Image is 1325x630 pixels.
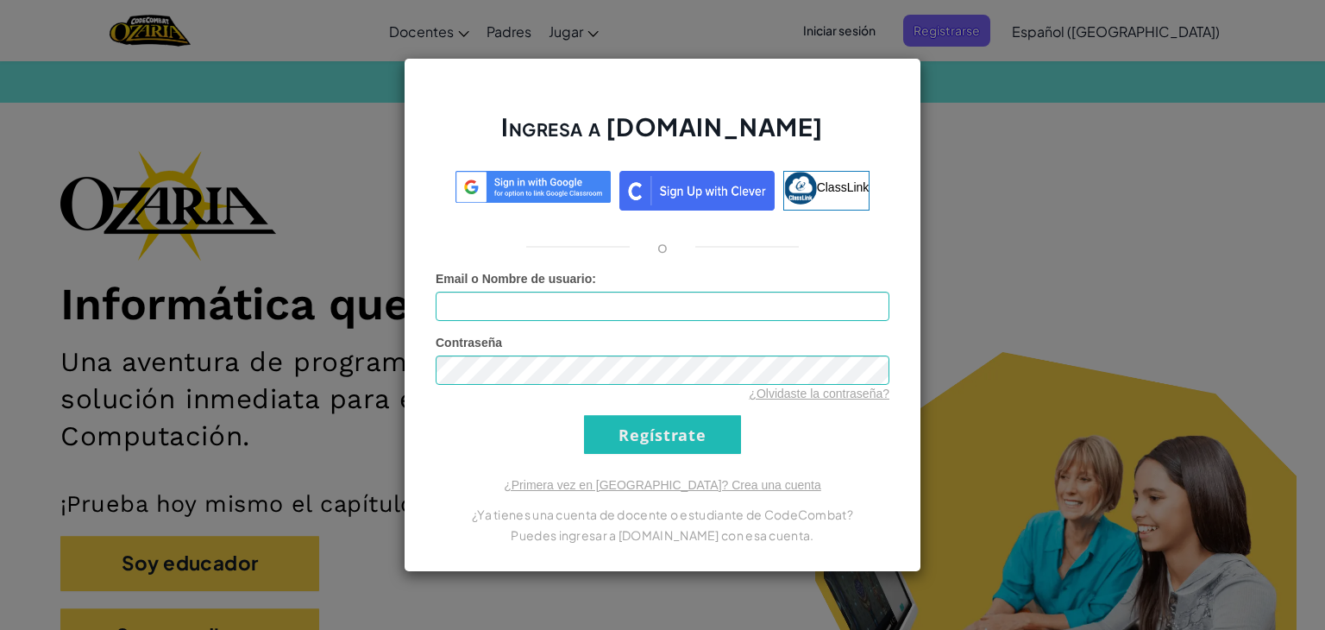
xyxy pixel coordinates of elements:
img: classlink-logo-small.png [784,172,817,205]
span: ClassLink [817,180,870,194]
h2: Ingresa a [DOMAIN_NAME] [436,110,889,161]
img: clever_sso_button@2x.png [619,171,775,211]
a: ¿Olvidaste la contraseña? [749,387,889,400]
a: ¿Primera vez en [GEOGRAPHIC_DATA]? Crea una cuenta [504,478,821,492]
p: ¿Ya tienes una cuenta de docente o estudiante de CodeCombat? [436,504,889,525]
p: o [657,236,668,257]
p: Puedes ingresar a [DOMAIN_NAME] con esa cuenta. [436,525,889,545]
input: Regístrate [584,415,741,454]
label: : [436,270,596,287]
span: Email o Nombre de usuario [436,272,592,286]
span: Contraseña [436,336,502,350]
img: log-in-google-sso.svg [455,171,611,203]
